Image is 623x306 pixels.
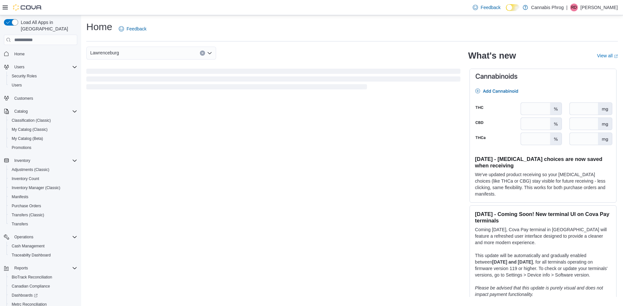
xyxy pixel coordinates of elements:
button: Clear input [200,51,205,56]
span: Cash Management [12,244,44,249]
span: Transfers (Classic) [9,211,77,219]
a: Home [12,50,27,58]
button: Cash Management [6,242,80,251]
span: Transfers [12,221,28,227]
span: Load All Apps in [GEOGRAPHIC_DATA] [18,19,77,32]
span: Loading [86,70,460,91]
span: Customers [14,96,33,101]
button: Catalog [1,107,80,116]
a: Canadian Compliance [9,282,53,290]
button: My Catalog (Beta) [6,134,80,143]
span: Traceabilty Dashboard [9,251,77,259]
em: Please be advised that this update is purely visual and does not impact payment functionality. [475,285,603,297]
span: Security Roles [9,72,77,80]
span: Adjustments (Classic) [9,166,77,174]
p: This update will be automatically and gradually enabled between , for all terminals operating on ... [475,252,611,278]
a: Inventory Count [9,175,42,183]
span: My Catalog (Classic) [9,126,77,133]
span: Security Roles [12,74,37,79]
button: Security Roles [6,72,80,81]
a: My Catalog (Classic) [9,126,50,133]
button: Inventory [1,156,80,165]
h3: [DATE] - Coming Soon! New terminal UI on Cova Pay terminals [475,211,611,224]
span: Operations [12,233,77,241]
p: Cannabis Phrog [531,4,564,11]
button: Classification (Classic) [6,116,80,125]
button: Users [6,81,80,90]
button: Canadian Compliance [6,282,80,291]
span: Manifests [12,194,28,199]
span: Lawrenceburg [90,49,119,57]
button: Reports [1,264,80,273]
button: Open list of options [207,51,212,56]
span: Inventory Manager (Classic) [9,184,77,192]
span: Promotions [12,145,31,150]
span: BioTrack Reconciliation [12,275,52,280]
span: Canadian Compliance [9,282,77,290]
a: Feedback [470,1,503,14]
span: Dashboards [12,293,38,298]
span: Adjustments (Classic) [12,167,49,172]
h2: What's new [468,51,516,61]
img: Cova [13,4,42,11]
span: Reports [14,266,28,271]
a: View allExternal link [597,53,618,58]
span: Home [12,50,77,58]
span: Cash Management [9,242,77,250]
button: Manifests [6,192,80,201]
button: Inventory Count [6,174,80,183]
button: Transfers [6,220,80,229]
a: Classification (Classic) [9,117,54,124]
button: Catalog [12,108,30,115]
span: Purchase Orders [9,202,77,210]
span: BioTrack Reconciliation [9,273,77,281]
a: Dashboards [6,291,80,300]
span: My Catalog (Beta) [9,135,77,142]
span: Catalog [14,109,28,114]
a: Adjustments (Classic) [9,166,52,174]
button: Transfers (Classic) [6,210,80,220]
strong: [DATE] and [DATE] [492,259,533,265]
span: Operations [14,234,33,240]
span: Users [14,64,24,70]
a: Users [9,81,24,89]
a: Customers [12,95,36,102]
button: BioTrack Reconciliation [6,273,80,282]
span: Promotions [9,144,77,152]
a: Traceabilty Dashboard [9,251,53,259]
span: Inventory Manager (Classic) [12,185,60,190]
span: Users [12,83,22,88]
span: Inventory [14,158,30,163]
span: Customers [12,94,77,102]
button: Traceabilty Dashboard [6,251,80,260]
button: Users [12,63,27,71]
button: Customers [1,94,80,103]
span: Manifests [9,193,77,201]
span: Catalog [12,108,77,115]
span: Purchase Orders [12,203,41,209]
button: Adjustments (Classic) [6,165,80,174]
a: Cash Management [9,242,47,250]
span: Inventory Count [9,175,77,183]
button: Operations [12,233,36,241]
button: Inventory [12,157,33,164]
span: Canadian Compliance [12,284,50,289]
button: My Catalog (Classic) [6,125,80,134]
a: BioTrack Reconciliation [9,273,55,281]
a: Inventory Manager (Classic) [9,184,63,192]
a: Transfers [9,220,31,228]
span: RD [571,4,577,11]
span: Feedback [481,4,500,11]
svg: External link [614,54,618,58]
span: Inventory [12,157,77,164]
button: Purchase Orders [6,201,80,210]
a: Feedback [116,22,149,35]
div: Rhonda Davis [570,4,578,11]
input: Dark Mode [506,4,519,11]
span: Transfers [9,220,77,228]
a: Transfers (Classic) [9,211,47,219]
a: Promotions [9,144,34,152]
button: Home [1,49,80,58]
span: My Catalog (Beta) [12,136,43,141]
